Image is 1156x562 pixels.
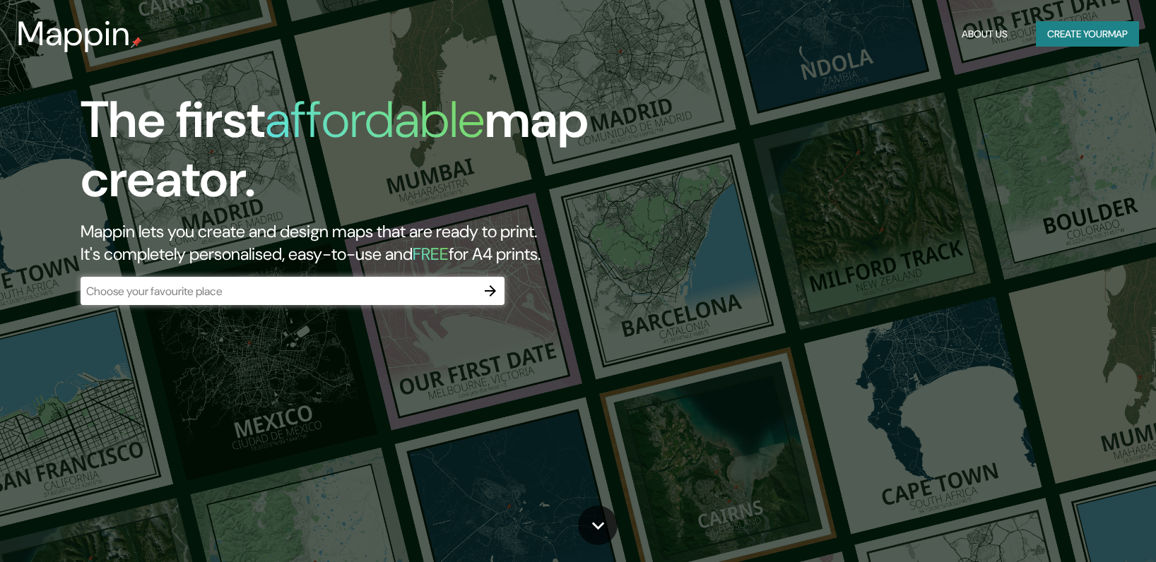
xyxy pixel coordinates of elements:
button: About Us [956,21,1013,47]
h1: affordable [265,87,485,153]
h5: FREE [413,243,449,265]
button: Create yourmap [1036,21,1139,47]
h3: Mappin [17,14,131,54]
h2: Mappin lets you create and design maps that are ready to print. It's completely personalised, eas... [81,220,659,265]
iframe: Help widget launcher [1030,507,1140,546]
input: Choose your favourite place [81,283,476,299]
img: mappin-pin [131,37,142,48]
h1: The first map creator. [81,90,659,220]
